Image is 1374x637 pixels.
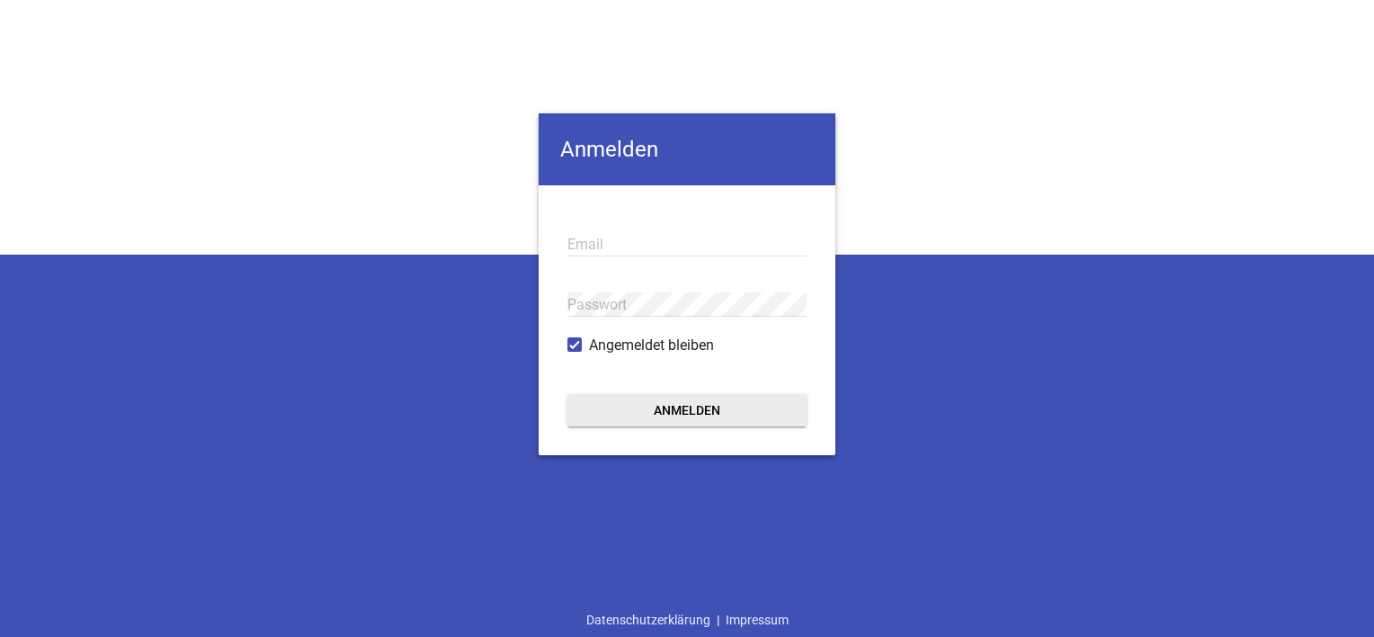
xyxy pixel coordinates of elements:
[580,603,795,637] div: |
[719,603,795,637] a: Impressum
[580,603,717,637] a: Datenschutzerklärung
[567,394,807,426] button: Anmelden
[539,113,835,185] h4: Anmelden
[589,335,714,356] span: Angemeldet bleiben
